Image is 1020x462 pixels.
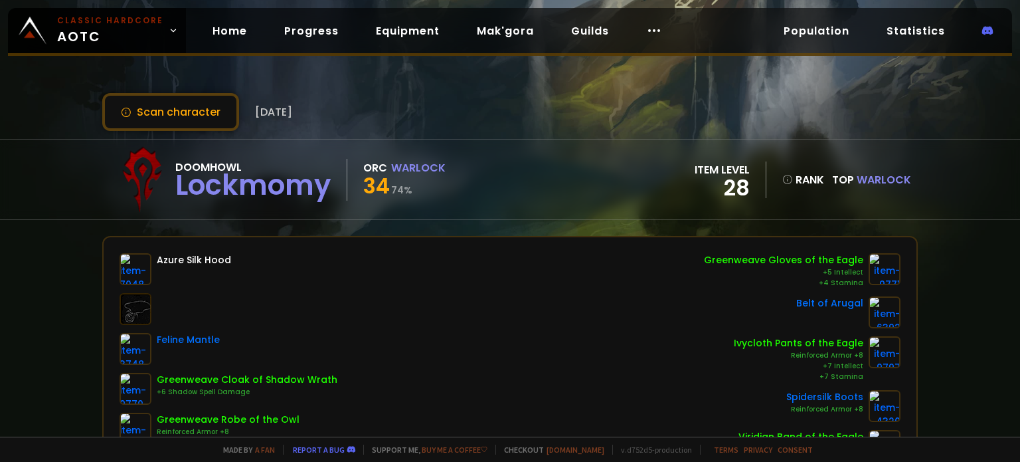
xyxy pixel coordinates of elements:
span: [DATE] [255,104,292,120]
div: Spidersilk Boots [786,390,863,404]
div: Orc [363,160,387,176]
div: Top [832,172,911,188]
a: Guilds [560,17,620,45]
img: item-3748 [120,333,151,365]
img: item-7048 [120,253,151,285]
button: Scan character [102,93,239,131]
a: Equipment [365,17,450,45]
a: Home [202,17,258,45]
a: [DOMAIN_NAME] [547,445,604,455]
span: Checkout [495,445,604,455]
div: Azure Silk Hood [157,253,231,267]
small: 74 % [391,183,412,197]
a: Terms [714,445,738,455]
div: Greenweave Gloves of the Eagle [704,253,863,267]
a: Mak'gora [466,17,545,45]
div: Viridian Band of the Eagle [738,430,863,444]
div: +5 Intellect [704,267,863,278]
div: Reinforced Armor +8 [157,427,299,437]
a: Progress [274,17,349,45]
img: item-4320 [869,390,900,422]
small: Classic Hardcore [57,15,163,27]
div: item level [695,162,750,178]
div: Warlock [391,160,446,176]
div: Reinforced Armor +8 [786,404,863,415]
a: Buy me a coffee [422,445,487,455]
a: a fan [255,445,275,455]
span: Support me, [363,445,487,455]
span: Made by [215,445,275,455]
img: item-9770 [120,373,151,405]
span: 34 [363,171,390,201]
a: Consent [778,445,813,455]
img: item-9773 [120,413,151,445]
div: Greenweave Cloak of Shadow Wrath [157,373,337,387]
div: Lockmomy [175,175,331,195]
div: +6 Shadow Spell Damage [157,387,337,398]
div: Ivycloth Pants of the Eagle [734,336,863,350]
div: Doomhowl [175,159,331,175]
img: item-9797 [869,336,900,368]
img: item-6392 [869,296,900,328]
div: Greenweave Robe of the Owl [157,413,299,427]
div: +4 Stamina [704,278,863,289]
span: AOTC [57,15,163,47]
a: Privacy [744,445,772,455]
div: 28 [695,178,750,198]
div: rank [782,172,824,188]
span: Warlock [857,172,911,187]
span: v. d752d5 - production [612,445,692,455]
a: Statistics [876,17,956,45]
div: Feline Mantle [157,333,220,347]
img: item-9771 [869,253,900,285]
div: +7 Stamina [734,372,863,382]
div: Reinforced Armor +8 [734,350,863,361]
a: Population [773,17,860,45]
a: Report a bug [293,445,345,455]
div: Belt of Arugal [796,296,863,310]
a: Classic HardcoreAOTC [8,8,186,53]
div: +7 Intellect [734,361,863,372]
